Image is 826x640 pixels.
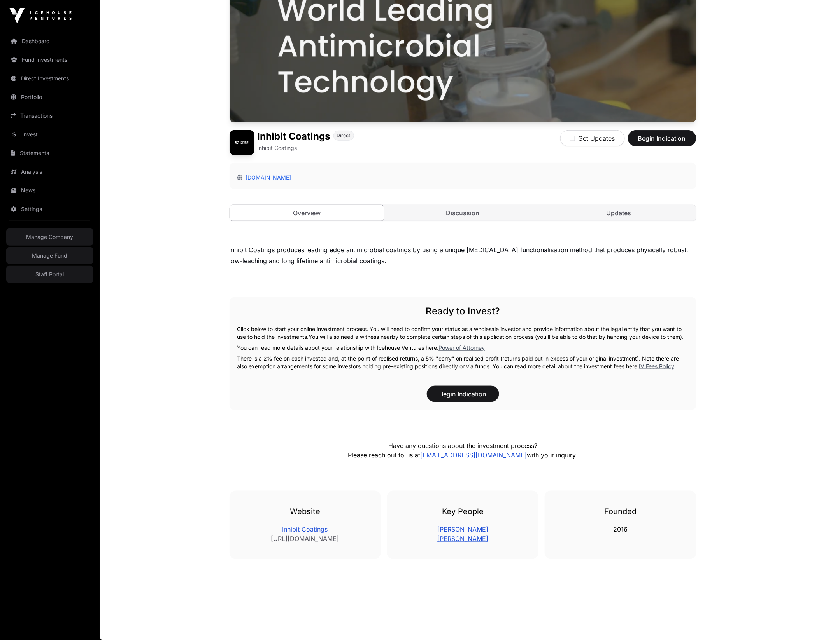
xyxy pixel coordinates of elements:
a: Inhibit Coatings [245,525,365,534]
a: Direct Investments [6,70,93,87]
a: Discussion [386,205,540,221]
a: Invest [6,126,93,143]
a: [DOMAIN_NAME] [243,174,291,181]
p: Have any questions about the investment process? Please reach out to us at with your inquiry. [288,441,638,460]
h1: Inhibit Coatings [258,130,330,143]
a: Power of Attorney [439,344,485,351]
p: 2016 [560,525,680,534]
a: Updates [542,205,696,221]
button: Begin Indication [628,130,696,146]
a: Analysis [6,163,93,180]
a: [URL][DOMAIN_NAME] [245,534,365,544]
p: You can read more details about your relationship with Icehouse Ventures here: [237,344,689,352]
nav: Tabs [230,205,696,221]
span: You will also need a witness nearby to complete certain steps of this application process (you'll... [309,333,684,340]
p: Click below to start your online investment process. You will need to confirm your status as a wh... [237,325,689,341]
a: Transactions [6,107,93,124]
span: Begin Indication [638,134,687,143]
a: Manage Company [6,228,93,246]
button: Begin Indication [427,386,499,402]
h2: Ready to Invest? [237,305,689,317]
a: [PERSON_NAME] [437,534,488,544]
img: Icehouse Ventures Logo [9,8,72,23]
iframe: Chat Widget [787,603,826,640]
h3: Founded [560,506,680,517]
h3: Key People [403,506,523,517]
div: Inhibit Coatings produces leading edge antimicrobial coatings by using a unique [MEDICAL_DATA] fu... [230,244,696,266]
p: There is a 2% fee on cash invested and, at the point of realised returns, a 5% "carry" on realise... [237,355,689,370]
a: Overview [230,205,385,221]
a: Staff Portal [6,266,93,283]
a: Dashboard [6,33,93,50]
span: Direct [337,133,351,139]
button: Get Updates [560,130,625,146]
a: Settings [6,201,93,218]
a: Manage Fund [6,247,93,264]
a: [PERSON_NAME] [437,525,488,534]
h3: Website [245,506,365,517]
a: IV Fees Policy [639,363,674,370]
p: Inhibit Coatings [258,144,297,152]
a: Begin Indication [628,138,696,146]
a: News [6,182,93,199]
a: Fund Investments [6,51,93,68]
a: Statements [6,145,93,162]
a: [EMAIL_ADDRESS][DOMAIN_NAME] [421,451,527,459]
img: Inhibit Coatings [230,130,254,155]
a: Portfolio [6,89,93,106]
